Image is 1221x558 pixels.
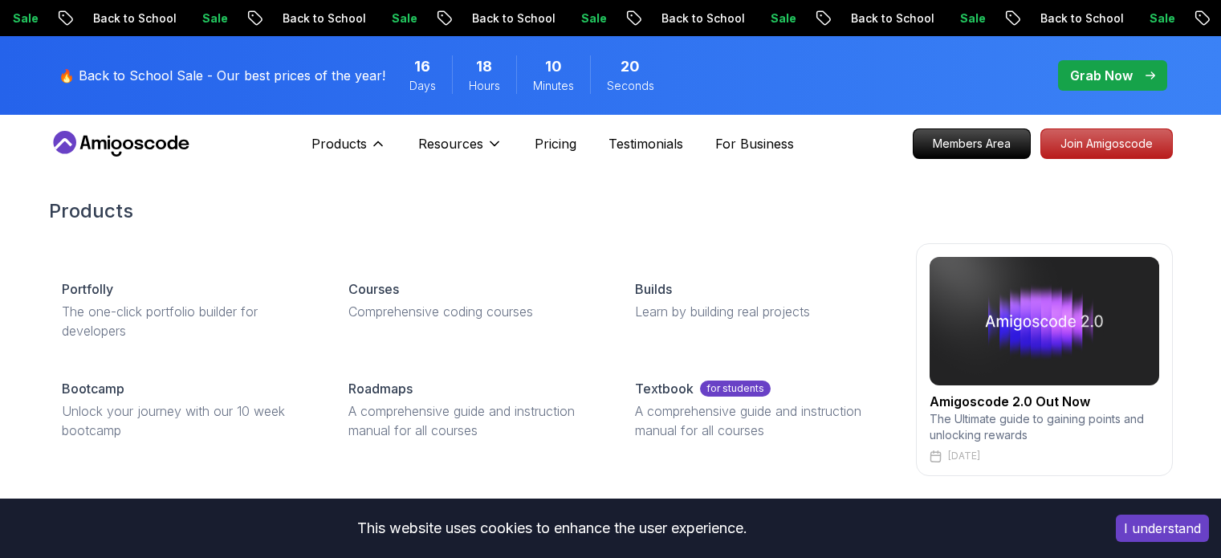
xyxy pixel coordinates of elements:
p: Portfolly [62,279,113,299]
a: CoursesComprehensive coding courses [336,267,609,334]
img: amigoscode 2.0 [930,257,1159,385]
a: Testimonials [608,134,683,153]
span: 10 Minutes [545,55,562,78]
a: BootcampUnlock your journey with our 10 week bootcamp [49,366,323,453]
a: Textbookfor studentsA comprehensive guide and instruction manual for all courses [622,366,896,453]
button: Accept cookies [1116,515,1209,542]
p: Textbook [635,379,694,398]
p: Sale [185,10,237,26]
button: Resources [418,134,503,166]
span: 16 Days [414,55,430,78]
p: Unlock your journey with our 10 week bootcamp [62,401,310,440]
h2: Products [49,198,1173,224]
p: Resources [418,134,483,153]
span: Minutes [533,78,574,94]
a: amigoscode 2.0Amigoscode 2.0 Out NowThe Ultimate guide to gaining points and unlocking rewards[DATE] [916,243,1173,476]
p: Back to School [645,10,754,26]
p: Sale [1133,10,1184,26]
a: RoadmapsA comprehensive guide and instruction manual for all courses [336,366,609,453]
a: Members Area [913,128,1031,159]
p: Learn by building real projects [635,302,883,321]
div: This website uses cookies to enhance the user experience. [12,511,1092,546]
p: Products [311,134,367,153]
p: A comprehensive guide and instruction manual for all courses [635,401,883,440]
p: Join Amigoscode [1041,129,1172,158]
p: Back to School [1024,10,1133,26]
span: 18 Hours [476,55,492,78]
p: Back to School [455,10,564,26]
span: Hours [469,78,500,94]
span: Days [409,78,436,94]
a: PortfollyThe one-click portfolio builder for developers [49,267,323,353]
p: Back to School [76,10,185,26]
a: For Business [715,134,794,153]
p: Sale [375,10,426,26]
a: Join Amigoscode [1040,128,1173,159]
p: Bootcamp [62,379,124,398]
p: Grab Now [1070,66,1133,85]
p: Sale [943,10,995,26]
p: 🔥 Back to School Sale - Our best prices of the year! [59,66,385,85]
span: 20 Seconds [621,55,640,78]
h2: Amigoscode 2.0 Out Now [930,392,1159,411]
p: [DATE] [948,450,980,462]
p: The one-click portfolio builder for developers [62,302,310,340]
p: Courses [348,279,399,299]
p: for students [700,381,771,397]
a: Pricing [535,134,576,153]
span: Seconds [607,78,654,94]
p: Comprehensive coding courses [348,302,596,321]
a: BuildsLearn by building real projects [622,267,896,334]
p: Sale [564,10,616,26]
p: The Ultimate guide to gaining points and unlocking rewards [930,411,1159,443]
p: Back to School [834,10,943,26]
p: Sale [754,10,805,26]
p: Roadmaps [348,379,413,398]
p: Back to School [266,10,375,26]
p: Builds [635,279,672,299]
button: Products [311,134,386,166]
p: Members Area [914,129,1030,158]
p: A comprehensive guide and instruction manual for all courses [348,401,596,440]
